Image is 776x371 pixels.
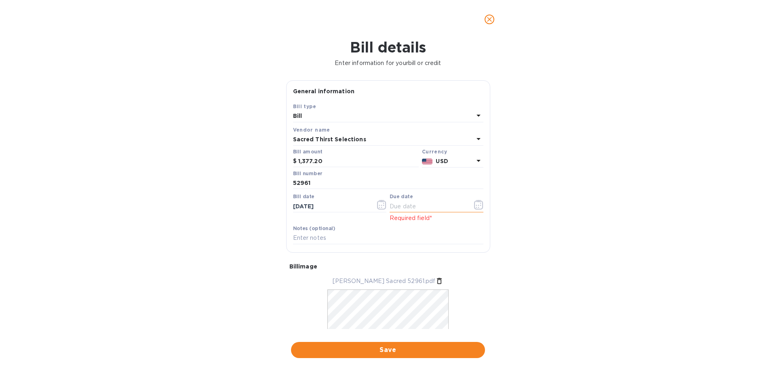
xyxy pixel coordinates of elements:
[293,127,330,133] b: Vendor name
[422,149,447,155] b: Currency
[293,232,483,244] input: Enter notes
[293,88,355,94] b: General information
[293,177,483,189] input: Enter bill number
[293,149,322,154] label: Bill amount
[289,262,487,270] p: Bill image
[298,155,419,168] input: $ Enter bill amount
[293,195,314,199] label: Bill date
[293,155,298,168] div: $
[293,200,369,212] input: Select date
[333,277,436,285] p: [PERSON_NAME] Sacred 52961.pdf
[6,39,770,56] h1: Bill details
[390,195,413,199] label: Due date
[293,113,302,119] b: Bill
[422,159,433,164] img: USD
[291,342,485,358] button: Save
[293,136,366,143] b: Sacred Thirst Selections
[390,200,466,212] input: Due date
[293,171,322,176] label: Bill number
[293,226,335,231] label: Notes (optional)
[390,214,483,222] p: Required field*
[480,10,499,29] button: close
[436,158,448,164] b: USD
[297,345,479,355] span: Save
[293,103,316,109] b: Bill type
[6,59,770,67] p: Enter information for your bill or credit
